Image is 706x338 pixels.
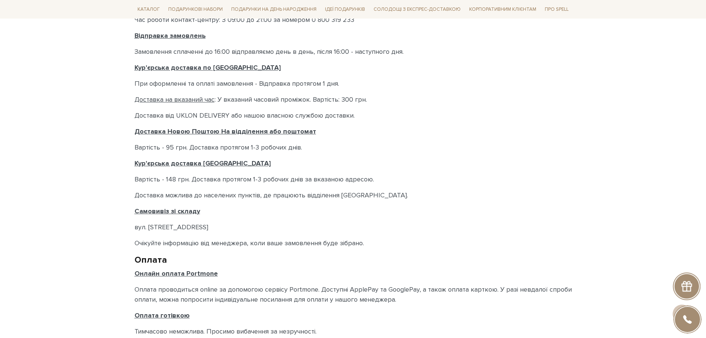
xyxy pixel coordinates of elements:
u: Доставка на вказаний час [135,95,215,104]
u: Самовивіз зі складу [135,207,200,215]
u: Онлайн оплата Portmone [135,269,218,278]
span: Подарункові набори [165,4,226,15]
span: Ідеї подарунків [322,4,368,15]
h2: Оплата [135,254,572,266]
u: Відправка замовлень [135,32,206,40]
p: Час роботи контакт-центру: З 09:00 до 21:00 за номером 0 800 319 233 [135,15,572,25]
a: Корпоративним клієнтам [466,3,539,16]
p: Тимчасово неможлива. Просимо вибачення за незручності. [135,326,572,337]
span: Про Spell [542,4,571,15]
u: Кур'єрська доставка по [GEOGRAPHIC_DATA] [135,63,281,72]
p: : У вказаний часовий проміжок. Вартість: 300 грн. [135,95,572,105]
p: Вартість - 148 грн. Доставка протягом 1-3 робочих днів за вказаною адресою. [135,174,572,184]
p: При оформленні та оплаті замовлення - Відправка протягом 1 дня. [135,79,572,89]
u: Доставка Новою Поштою На відділення або поштомат [135,127,316,135]
p: Доставка можлива до населених пунктів, де працюють відділення [GEOGRAPHIC_DATA]. [135,190,572,200]
u: Оплата готівкою [135,311,190,319]
a: Солодощі з експрес-доставкою [371,3,464,16]
p: Доставка від UKLON DELIVERY або нашою власною службою доставки. [135,111,572,121]
p: Вартість - 95 грн. Доставка протягом 1-3 робочих днів. [135,142,572,152]
p: Замовлення сплаченні до 16:00 відправляємо день в день, після 16:00 - наступного дня. [135,47,572,57]
p: вул. [STREET_ADDRESS] [135,222,572,232]
p: Очікуйте інформацію від менеджера, коли ваше замовлення буде зібрано. [135,238,572,248]
p: Оплата проводиться online за допомогою сервісу Portmone. Доступні ApplePay та GooglePay, а також ... [135,285,572,305]
u: Кур'єрська доставка [GEOGRAPHIC_DATA] [135,159,271,167]
span: Подарунки на День народження [228,4,319,15]
span: Каталог [135,4,163,15]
